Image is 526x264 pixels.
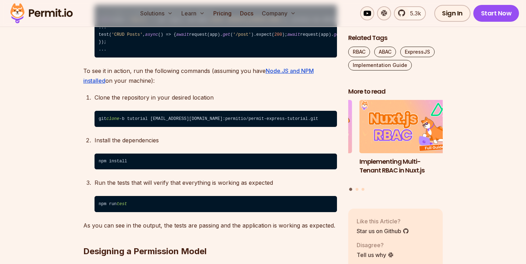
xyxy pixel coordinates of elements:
[359,100,454,154] img: Implementing Multi-Tenant RBAC in Nuxt.js
[145,32,158,37] span: async
[7,1,76,25] img: Permit logo
[287,32,300,37] span: await
[257,157,352,183] h3: Policy-Based Access Control (PBAC) Isn’t as Great as You Think
[434,5,470,22] a: Sign In
[112,32,143,37] span: 'CRUD Posts'
[406,9,421,18] span: 5.3k
[359,157,454,175] h3: Implementing Multi-Tenant RBAC in Nuxt.js
[357,227,409,235] a: Star us on Github
[274,32,282,37] span: 200
[359,100,454,184] li: 1 of 3
[394,6,426,20] a: 5.3k
[473,5,519,22] a: Start Now
[349,188,352,191] button: Go to slide 1
[233,32,251,37] span: '/post'
[356,188,358,191] button: Go to slide 2
[117,202,127,207] span: test
[374,47,396,57] a: ABAC
[106,116,119,121] span: clone
[348,34,443,42] h2: Related Tags
[348,47,370,57] a: RBAC
[83,221,337,230] p: As you can see in the output, the tests are passing and the application is working as expected.
[357,217,409,225] p: Like this Article?
[400,47,435,57] a: ExpressJS
[362,188,364,191] button: Go to slide 3
[210,6,234,20] a: Pricing
[95,5,337,58] code: ... token = + jwt.sign({ username: }, process.env.ACCESS_TOKEN_SECRET, { expiresIn: }); ... test(...
[348,60,412,70] a: Implementation Guide
[95,93,337,102] p: Clone the repository in your desired location
[95,135,337,145] p: Install the dependencies
[237,6,256,20] a: Docs
[334,32,342,37] span: get
[83,66,337,86] p: To see it in action, run the following commands (assuming you have on your machine):
[178,6,208,20] button: Learn
[176,32,189,37] span: await
[357,241,394,249] p: Disagree?
[348,100,443,192] div: Posts
[137,6,176,20] button: Solutions
[223,32,230,37] span: get
[95,154,337,170] code: npm install
[257,100,352,184] li: 3 of 3
[95,178,337,188] p: Run the tests that will verify that everything is working as expected
[83,218,337,257] h2: Designing a Permission Model
[359,100,454,184] a: Implementing Multi-Tenant RBAC in Nuxt.jsImplementing Multi-Tenant RBAC in Nuxt.js
[257,100,352,154] img: Policy-Based Access Control (PBAC) Isn’t as Great as You Think
[95,196,337,212] code: npm run
[95,111,337,127] code: git -b tutorial [EMAIL_ADDRESS][DOMAIN_NAME]:permitio/permit-express-tutorial.git
[348,87,443,96] h2: More to read
[357,251,394,259] a: Tell us why
[259,6,299,20] button: Company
